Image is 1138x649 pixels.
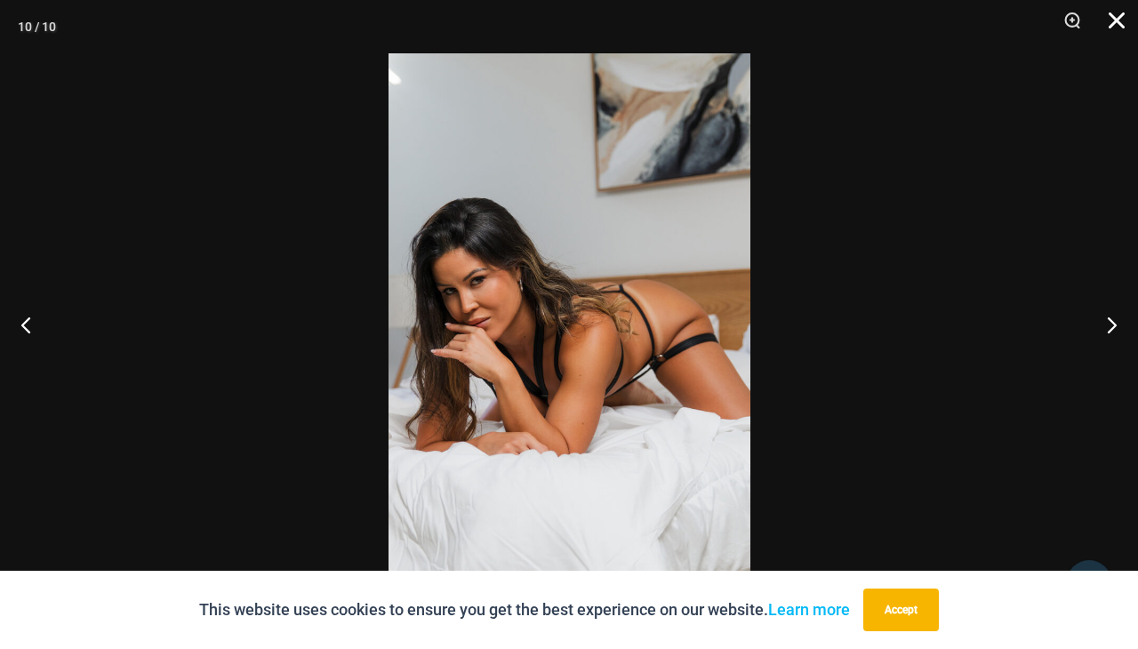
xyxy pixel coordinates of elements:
p: This website uses cookies to ensure you get the best experience on our website. [199,597,850,623]
button: Next [1071,280,1138,369]
div: 10 / 10 [18,13,56,40]
img: Truth or Dare Black 1905 Bodysuit 611 Micro 09 [389,53,750,596]
button: Accept [863,589,939,631]
a: Learn more [768,600,850,619]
